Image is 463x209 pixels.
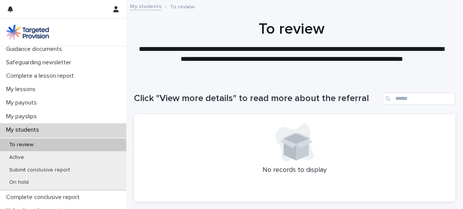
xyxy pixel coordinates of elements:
[3,72,80,80] p: Complete a lesson report
[134,20,450,38] h1: To review
[3,126,45,134] p: My students
[3,113,43,120] p: My payslips
[3,167,76,173] p: Submit conclusive report
[383,93,455,105] input: Search
[6,24,49,40] img: M5nRWzHhSzIhMunXDL62
[3,46,68,53] p: Guidance documents
[170,2,195,10] p: To review
[3,194,86,201] p: Complete conclusive report
[3,179,35,186] p: On hold
[134,93,380,104] h1: Click "View more details" to read more about the referral
[3,99,43,106] p: My payouts
[3,154,30,161] p: Active
[143,166,446,175] p: No records to display
[130,2,161,10] a: My students
[3,59,77,66] p: Safeguarding newsletter
[3,142,39,148] p: To review
[3,86,42,93] p: My lessons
